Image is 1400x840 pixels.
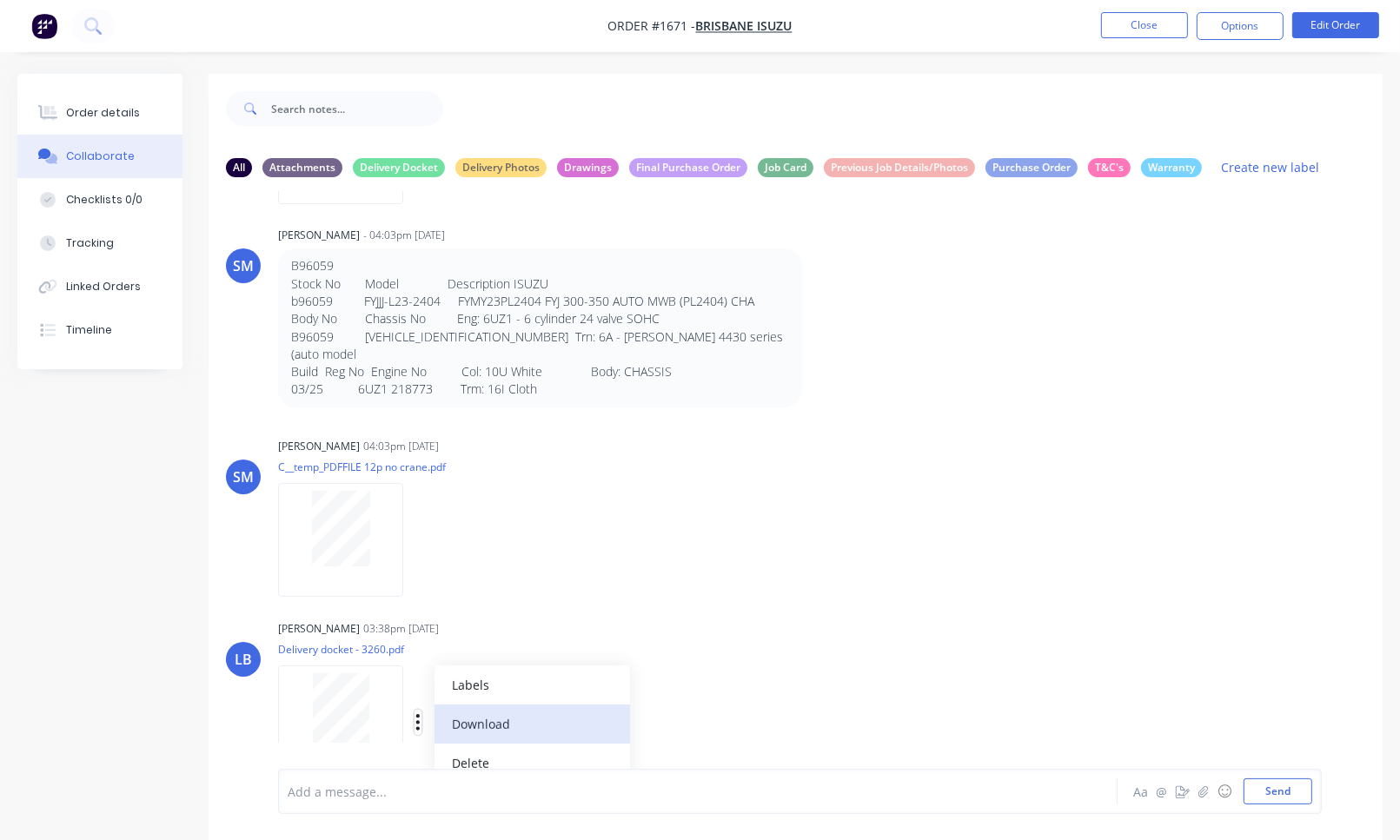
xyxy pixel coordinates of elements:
div: Drawings [557,158,619,177]
button: Collaborate [17,135,182,178]
div: T&C's [1088,158,1131,177]
div: Checklists 0/0 [66,192,143,208]
div: LB [235,649,252,670]
button: Aa [1131,781,1151,802]
button: Close [1101,12,1188,38]
button: Delete [435,744,630,783]
div: Warranty [1141,158,1202,177]
span: Order #1671 - [608,18,696,35]
div: 04:03pm [DATE] [363,439,439,454]
button: Edit Order [1292,12,1379,38]
button: Create new label [1212,155,1329,179]
p: Stock No Model Description ISUZU [291,275,789,293]
button: Download [435,704,630,744]
div: 03:38pm [DATE] [363,621,439,637]
div: Final Purchase Order [629,158,747,177]
button: ☺ [1214,781,1235,802]
div: Previous Job Details/Photos [824,158,975,177]
div: [PERSON_NAME] [278,228,360,243]
input: Search notes... [271,91,443,126]
div: [PERSON_NAME] [278,621,360,637]
div: Attachments [262,158,342,177]
p: 03/25 6UZ1 218773 Trm: 16I Cloth [291,380,789,398]
p: Build Reg No Engine No Col: 10U White Body: CHASSIS [291,363,789,380]
div: Collaborate [66,149,135,164]
button: Order details [17,91,182,135]
button: Labels [435,665,630,704]
div: SM [233,466,254,487]
button: Timeline [17,308,182,352]
button: Linked Orders [17,265,182,308]
div: Linked Orders [66,279,141,294]
button: Tracking [17,222,182,265]
div: All [226,158,252,177]
div: Delivery Photos [455,158,547,177]
button: Send [1244,778,1312,804]
p: C__temp_PDFFILE 12p no crane.pdf [278,460,446,474]
div: SM [233,255,254,276]
div: Tracking [66,235,114,251]
p: b96059 FYJJJ-L23-2404 FYMY23PL2404 FYJ 300-350 AUTO MWB (PL2404) CHA [291,293,789,310]
a: Brisbane Isuzu [696,18,793,35]
button: Options [1197,12,1284,40]
div: - 04:03pm [DATE] [363,228,445,243]
div: Order details [66,105,140,121]
p: Delivery docket - 3260.pdf [278,642,597,657]
img: Factory [31,13,57,39]
div: Timeline [66,322,112,338]
button: Checklists 0/0 [17,178,182,222]
div: Job Card [758,158,813,177]
p: Body No Chassis No Eng: 6UZ1 - 6 cylinder 24 valve SOHC [291,310,789,327]
div: Purchase Order [985,158,1078,177]
button: @ [1151,781,1172,802]
p: B96059 [VEHICLE_IDENTIFICATION_NUMBER] Trn: 6A - [PERSON_NAME] 4430 series (auto model [291,328,789,364]
div: [PERSON_NAME] [278,439,360,454]
p: B96059 [291,257,789,274]
div: Delivery Docket [353,158,445,177]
